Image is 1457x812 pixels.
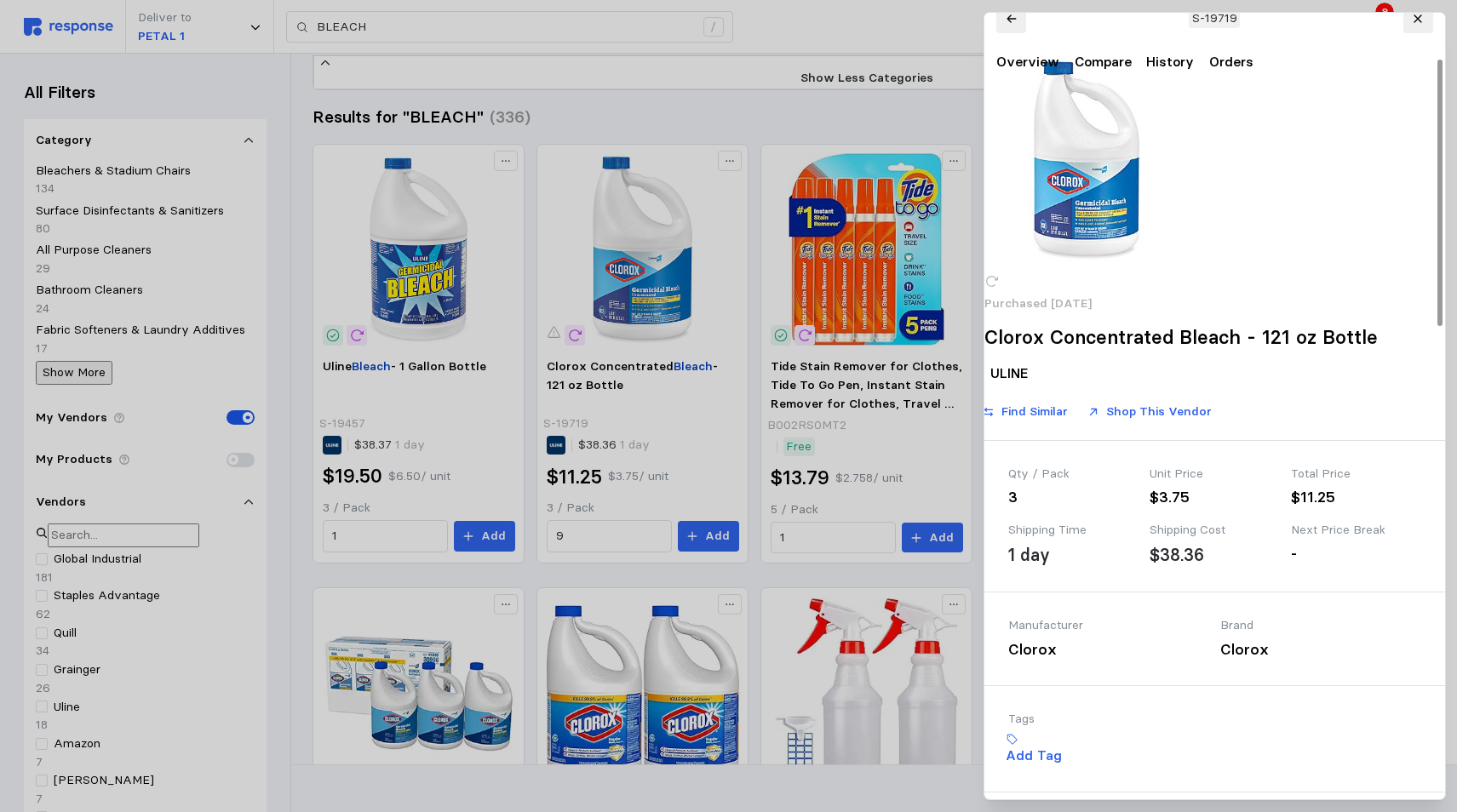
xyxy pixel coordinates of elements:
div: 1 day [1008,542,1050,568]
p: History [1146,51,1194,72]
p: Find Similar [1001,403,1067,421]
button: Shop This Vendor [1077,396,1221,428]
p: Compare [1074,51,1131,72]
div: - [1291,542,1420,565]
div: $38.36 [1150,542,1204,568]
div: Shipping Time [1008,521,1138,540]
p: Shop This Vendor [1105,403,1211,421]
div: Total Price [1291,465,1420,483]
p: Orders [1208,51,1253,72]
div: Brand [1220,616,1420,635]
p: ULINE [990,363,1028,384]
p: S-19719 [1191,9,1236,28]
button: Find Similar [972,396,1077,428]
div: $11.25 [1291,486,1420,509]
button: Add Tag [999,731,1067,768]
p: Overview [996,51,1059,72]
div: Clorox [1008,638,1208,661]
h2: Clorox Concentrated Bleach - 121 oz Bottle [984,324,1445,351]
p: Purchased [DATE] [984,294,1092,313]
div: 3 [1008,486,1138,509]
div: Next Price Break [1291,521,1420,540]
div: Shipping Cost [1150,521,1279,540]
div: Tags [1008,710,1421,729]
div: $3.75 [1150,486,1279,509]
div: Clorox [1220,638,1420,661]
div: Manufacturer [1008,616,1208,635]
img: S-19719_US [984,58,1189,262]
div: Unit Price [1150,465,1279,483]
div: Qty / Pack [1008,465,1138,483]
p: Add Tag [1005,745,1061,766]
